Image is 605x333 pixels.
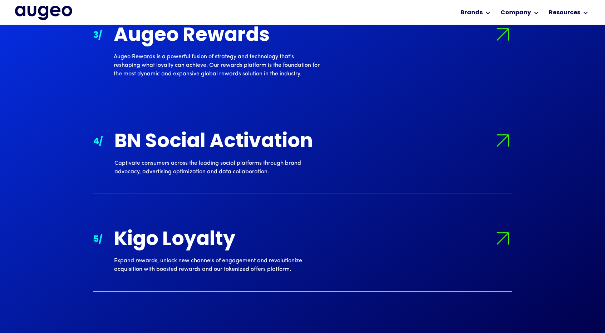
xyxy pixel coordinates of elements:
a: 3/Arrow symbol in bright green pointing right to indicate an active link.Augeo RewardsAugeo Rewar... [93,8,512,96]
div: 3 [93,29,98,42]
img: Arrow symbol in bright green pointing right to indicate an active link. [490,22,515,48]
img: Arrow symbol in bright green pointing right to indicate an active link. [490,226,515,251]
div: Augeo Rewards [114,26,320,47]
div: 4 [93,135,99,148]
a: 5/Arrow symbol in bright green pointing right to indicate an active link.Kigo LoyaltyExpand rewar... [93,212,512,292]
a: 4/Arrow symbol in bright green pointing right to indicate an active link.BN Social ActivationCapt... [93,114,512,194]
div: / [99,233,103,246]
div: Augeo Rewards is a powerful fusion of strategy and technology that’s reshaping what loyalty can a... [114,53,320,78]
div: Brands [461,9,483,17]
div: 5 [93,233,99,246]
div: Captivate consumers across the leading social platforms through brand advocacy, advertising optim... [114,159,320,176]
div: BN Social Activation [114,132,320,153]
div: / [99,135,103,148]
div: Resources [549,9,580,17]
div: / [98,29,102,42]
div: Expand rewards, unlock new channels of engagement and revolutionize acquisition with boosted rewa... [114,257,320,274]
div: Company [501,9,531,17]
div: Kigo Loyalty [114,230,320,251]
img: Arrow symbol in bright green pointing right to indicate an active link. [490,128,516,154]
a: home [15,6,72,21]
